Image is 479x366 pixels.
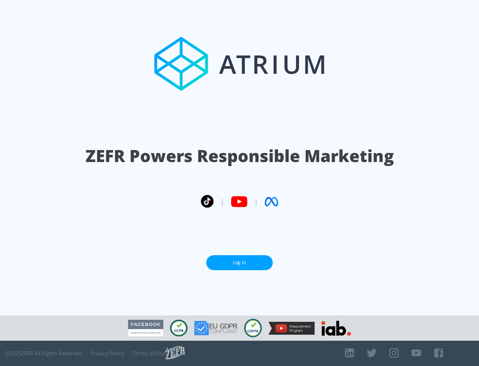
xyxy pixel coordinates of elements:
img: Facebook Marketing Partner [128,320,163,337]
h1: ZEFR Powers Responsible Marketing [85,144,394,167]
img: YouTube Measurement Program [268,322,315,335]
img: COPPA Compliant [244,319,262,337]
span: © 2025 ZEFR All Rights Reserved [5,350,82,357]
img: GDPR Compliant [194,321,238,335]
img: IAB [321,321,351,336]
img: CCPA Compliant [170,320,188,336]
a: Privacy Policy [90,350,124,357]
a: Terms of Use [132,350,165,357]
span: | [220,197,224,207]
span: | [254,197,258,207]
a: Log In [206,255,273,270]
